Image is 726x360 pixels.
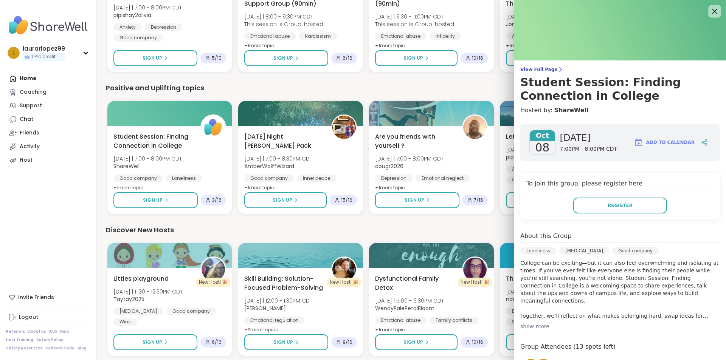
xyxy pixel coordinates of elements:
span: Skill Building: Solution-Focused Problem-Solving [244,274,323,292]
span: [DATE] | 12:00 - 1:30PM CDT [506,13,574,20]
span: Sign Up [143,55,162,62]
div: Emotional abuse [375,317,427,324]
span: 1 Pro credit [32,54,56,60]
img: WendyPalePetalBloom [463,258,487,281]
span: Sign Up [273,197,292,204]
div: Narcissism [299,32,337,40]
div: New Host! 🎉 [458,278,492,287]
img: Taytay2025 [202,258,225,281]
div: [MEDICAL_DATA] [559,247,609,255]
span: [DATE] [560,132,617,144]
b: Taytay2025 [113,295,144,303]
h4: Group Attendees (13 spots left) [520,342,720,353]
button: Sign Up [506,334,590,350]
b: JonathanT [506,20,535,28]
button: Register [573,198,667,213]
img: AmberWolffWizard [332,116,356,139]
div: Loneliness [520,247,556,255]
div: Host [20,156,33,164]
button: Sign Up [375,192,459,208]
b: ShareWell [113,162,140,170]
span: 5 / 10 [212,55,222,61]
span: [DATE] | 5:00 - 6:30PM CDT [375,297,444,304]
a: Support [6,99,90,113]
div: Good company [113,175,163,182]
a: Host Training [6,337,33,343]
div: Good company [612,247,659,255]
div: Positive and Uplifting topics [106,83,717,93]
a: Blog [78,346,87,351]
span: Sign Up [143,197,163,204]
span: [DATE] | 7:00 - 8:00PM CDT [375,155,444,162]
span: 7 / 16 [474,197,483,203]
div: Depression [375,175,413,182]
span: 10 / 16 [472,55,483,61]
button: Sign Up [113,50,197,66]
span: [DATE] | 11:30 - 12:30PM CDT [113,288,183,295]
span: [DATE] Night [PERSON_NAME] Pack [244,132,323,150]
b: dougr2026 [375,162,403,170]
div: Discover New Hosts [106,225,717,235]
b: AmberWolffWizard [244,162,294,170]
div: Loneliness [166,175,202,182]
span: Dysfunctional Family Detox [375,274,454,292]
a: Chat [6,113,90,126]
div: Support [20,102,42,110]
span: Littles playground [113,274,169,283]
div: Coaching [20,88,47,96]
span: Register [608,202,633,209]
div: Inner peace [297,175,336,182]
span: 10 / 16 [472,339,483,345]
div: Friends [20,129,39,137]
span: This session is Group-hosted [375,20,454,28]
span: 7:00PM - 8:00PM CDT [560,145,617,153]
div: Chat [20,116,33,123]
div: Emotional regulation [244,317,305,324]
span: [DATE] | 7:00 - 8:30PM CDT [244,155,312,162]
a: Help [60,329,69,334]
a: Friends [6,126,90,140]
span: [DATE] | 8:00 - 9:30PM CDT [244,13,323,20]
a: Safety Policy [36,337,63,343]
div: [MEDICAL_DATA] [113,307,163,315]
span: Sign Up [273,55,293,62]
button: Sign Up [113,334,197,350]
span: View Full Page [520,66,720,73]
span: 6 / 16 [212,339,222,345]
span: Oct [530,130,555,141]
div: Invite Friends [6,290,90,304]
span: Sign Up [273,339,293,346]
span: [DATE] | 12:00 - 1:30PM CDT [244,297,312,304]
span: Student Session: Finding Connection in College [113,132,192,150]
div: Good company [113,34,163,42]
button: Sign Up [244,334,328,350]
a: Safety Resources [6,346,42,351]
div: Anxiety [113,23,142,31]
span: Let's be friends [506,132,552,141]
button: Sign Up [244,50,328,66]
img: LuAnn [332,258,356,281]
span: 08 [535,141,549,155]
span: 3 / 16 [212,197,222,203]
button: Add to Calendar [631,133,698,151]
div: Sleep Issues [506,318,546,326]
span: Are you friends with yourself ? [375,132,454,150]
button: Sign Up [506,50,590,66]
span: [DATE] | 9:30 - 11:00PM CDT [375,13,454,20]
h3: Student Session: Finding Connection in College [520,76,720,103]
span: [DATE] | 7:00 - 8:00PM CDT [113,4,182,11]
div: Good company [244,175,294,182]
a: Activity [6,140,90,153]
a: View Full PageStudent Session: Finding Connection in College [520,66,720,103]
span: Sign Up [405,197,424,204]
span: 9 / 16 [343,339,352,345]
div: Infidelity [430,32,461,40]
div: laurarlopez99 [23,45,65,53]
a: Redeem Code [45,346,74,351]
button: Sign Up [244,192,327,208]
a: FAQ [49,329,57,334]
b: nanny [506,295,523,303]
div: Emotional abuse [244,32,296,40]
a: Logout [6,311,90,324]
div: Logout [19,314,38,321]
